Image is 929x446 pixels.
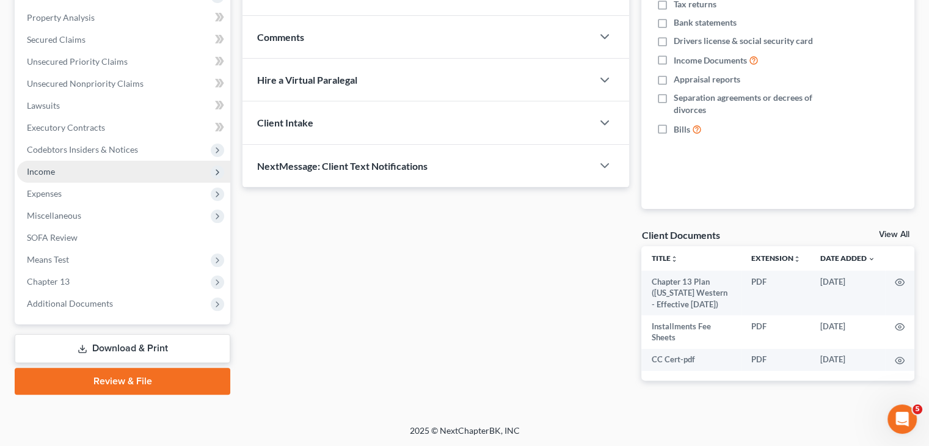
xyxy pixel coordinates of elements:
[670,255,677,263] i: unfold_more
[17,73,230,95] a: Unsecured Nonpriority Claims
[17,227,230,249] a: SOFA Review
[27,34,86,45] span: Secured Claims
[257,160,428,172] span: NextMessage: Client Text Notifications
[751,254,801,263] a: Extensionunfold_more
[17,51,230,73] a: Unsecured Priority Claims
[27,166,55,177] span: Income
[27,232,78,243] span: SOFA Review
[641,349,741,371] td: CC Cert-pdf
[913,404,922,414] span: 5
[27,100,60,111] span: Lawsuits
[17,29,230,51] a: Secured Claims
[27,254,69,265] span: Means Test
[15,368,230,395] a: Review & File
[811,271,885,315] td: [DATE]
[673,35,812,47] span: Drivers license & social security card
[641,315,741,349] td: Installments Fee Sheets
[641,271,741,315] td: Chapter 13 Plan ([US_STATE] Western - Effective [DATE])
[27,210,81,221] span: Miscellaneous
[257,117,313,128] span: Client Intake
[673,73,740,86] span: Appraisal reports
[741,271,811,315] td: PDF
[673,92,836,116] span: Separation agreements or decrees of divorces
[673,123,690,136] span: Bills
[811,349,885,371] td: [DATE]
[17,117,230,139] a: Executory Contracts
[27,188,62,199] span: Expenses
[793,255,801,263] i: unfold_more
[27,298,113,309] span: Additional Documents
[887,404,917,434] iframe: Intercom live chat
[741,315,811,349] td: PDF
[811,315,885,349] td: [DATE]
[27,122,105,133] span: Executory Contracts
[820,254,875,263] a: Date Added expand_more
[17,95,230,117] a: Lawsuits
[879,230,909,239] a: View All
[868,255,875,263] i: expand_more
[27,56,128,67] span: Unsecured Priority Claims
[651,254,677,263] a: Titleunfold_more
[15,334,230,363] a: Download & Print
[741,349,811,371] td: PDF
[27,276,70,287] span: Chapter 13
[27,144,138,155] span: Codebtors Insiders & Notices
[641,228,720,241] div: Client Documents
[673,54,746,67] span: Income Documents
[27,78,144,89] span: Unsecured Nonpriority Claims
[257,74,357,86] span: Hire a Virtual Paralegal
[17,7,230,29] a: Property Analysis
[257,31,304,43] span: Comments
[27,12,95,23] span: Property Analysis
[673,16,736,29] span: Bank statements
